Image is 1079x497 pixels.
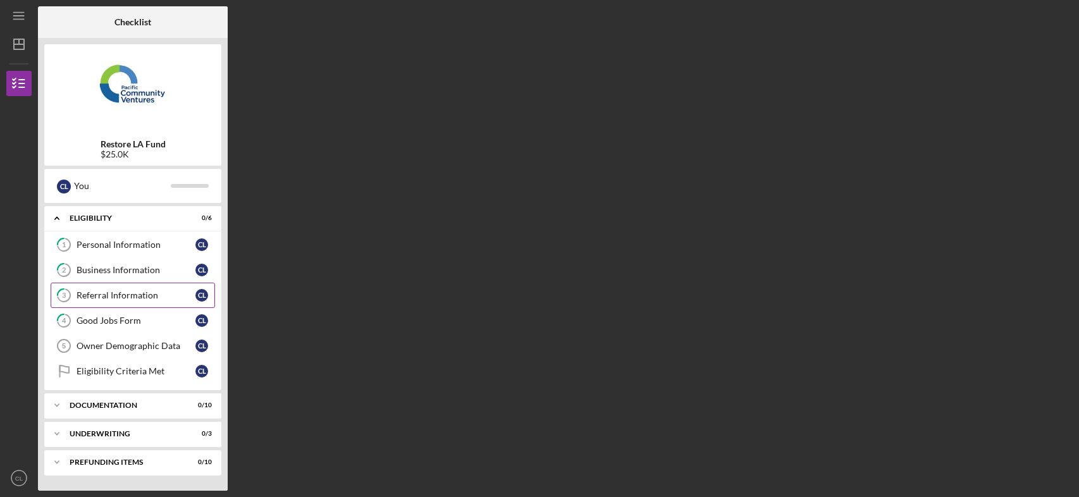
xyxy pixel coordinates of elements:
div: Prefunding Items [70,458,180,466]
div: Personal Information [77,240,195,250]
div: 0 / 3 [189,430,212,438]
div: C L [57,180,71,193]
div: C L [195,314,208,327]
div: 0 / 6 [189,214,212,222]
div: C L [195,264,208,276]
div: C L [195,365,208,377]
div: Owner Demographic Data [77,341,195,351]
div: Underwriting [70,430,180,438]
b: Checklist [114,17,151,27]
a: 4Good Jobs FormCL [51,308,215,333]
a: Eligibility Criteria MetCL [51,359,215,384]
div: Good Jobs Form [77,316,195,326]
div: $25.0K [101,149,166,159]
tspan: 2 [62,266,66,274]
tspan: 3 [62,291,66,300]
button: CL [6,465,32,491]
div: Eligibility [70,214,180,222]
img: Product logo [44,51,221,126]
div: Business Information [77,265,195,275]
div: C L [195,340,208,352]
a: 3Referral InformationCL [51,283,215,308]
div: C L [195,238,208,251]
div: 0 / 10 [189,458,212,466]
tspan: 4 [62,317,66,325]
div: Eligibility Criteria Met [77,366,195,376]
div: 0 / 10 [189,402,212,409]
div: Referral Information [77,290,195,300]
tspan: 1 [62,241,66,249]
div: You [74,175,171,197]
tspan: 5 [62,342,66,350]
div: C L [195,289,208,302]
a: 5Owner Demographic DataCL [51,333,215,359]
a: 2Business InformationCL [51,257,215,283]
b: Restore LA Fund [101,139,166,149]
text: CL [15,475,23,482]
div: Documentation [70,402,180,409]
a: 1Personal InformationCL [51,232,215,257]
